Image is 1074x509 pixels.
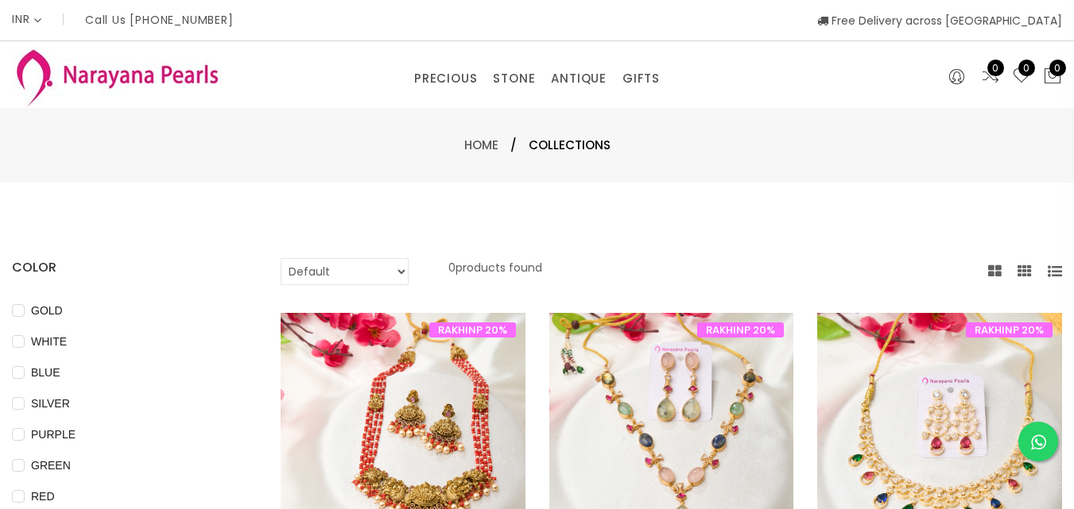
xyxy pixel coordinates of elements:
span: RAKHINP 20% [966,322,1053,337]
span: RAKHINP 20% [429,322,516,337]
span: / [510,136,517,155]
a: ANTIQUE [551,67,607,91]
span: RED [25,488,61,505]
span: GOLD [25,302,69,319]
span: RAKHINP 20% [697,322,784,337]
span: PURPLE [25,426,82,443]
h4: COLOR [12,258,233,277]
a: 0 [981,67,1000,87]
button: 0 [1043,67,1062,87]
a: 0 [1012,67,1031,87]
span: Collections [529,136,611,155]
a: STONE [493,67,535,91]
span: BLUE [25,364,67,381]
p: 0 products found [448,258,542,285]
p: Call Us [PHONE_NUMBER] [85,14,234,25]
span: GREEN [25,457,77,474]
a: PRECIOUS [414,67,477,91]
span: SILVER [25,395,76,412]
a: GIFTS [622,67,660,91]
span: WHITE [25,333,73,350]
span: 0 [987,60,1004,76]
span: Free Delivery across [GEOGRAPHIC_DATA] [817,13,1062,29]
span: 0 [1018,60,1035,76]
span: 0 [1049,60,1066,76]
a: Home [464,137,498,153]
